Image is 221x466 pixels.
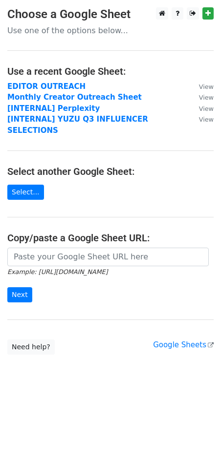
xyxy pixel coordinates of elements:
p: Use one of the options below... [7,25,214,36]
input: Next [7,287,32,302]
a: View [189,115,214,124]
a: View [189,104,214,113]
a: EDITOR OUTREACH [7,82,86,91]
a: Monthly Creator Outreach Sheet [7,93,142,102]
a: [INTERNAL] YUZU Q3 INFLUENCER SELECTIONS [7,115,148,135]
a: Need help? [7,339,55,355]
small: View [199,105,214,112]
h4: Copy/paste a Google Sheet URL: [7,232,214,244]
input: Paste your Google Sheet URL here [7,248,209,266]
a: View [189,93,214,102]
a: View [189,82,214,91]
a: [INTERNAL] Perplexity [7,104,100,113]
small: View [199,94,214,101]
h3: Choose a Google Sheet [7,7,214,21]
small: View [199,116,214,123]
h4: Use a recent Google Sheet: [7,65,214,77]
a: Select... [7,185,44,200]
a: Google Sheets [153,340,214,349]
h4: Select another Google Sheet: [7,166,214,177]
small: View [199,83,214,90]
small: Example: [URL][DOMAIN_NAME] [7,268,108,275]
